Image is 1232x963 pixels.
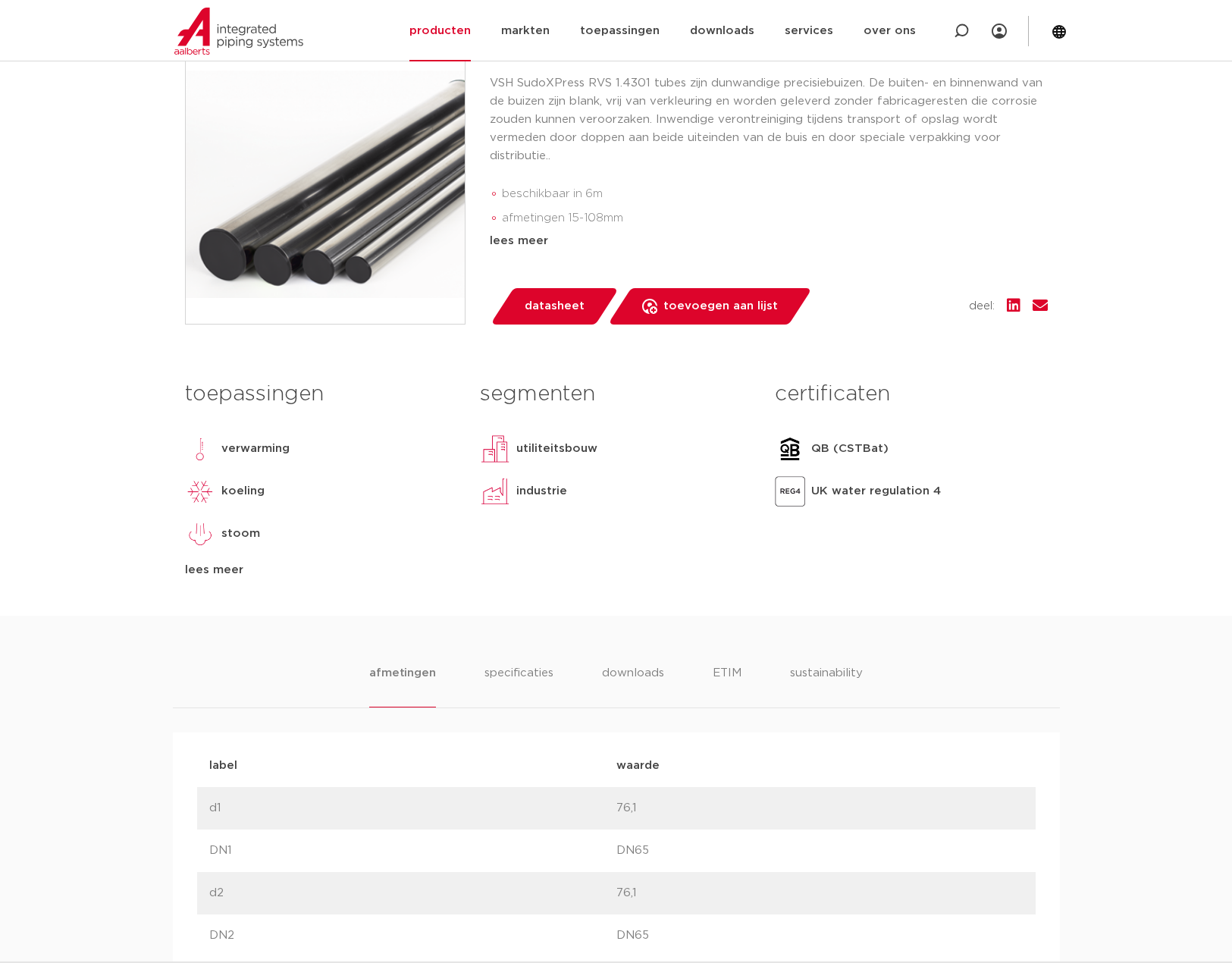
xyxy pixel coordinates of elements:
[209,799,616,817] p: d1
[221,525,260,543] p: stoom
[602,664,664,707] li: downloads
[790,664,863,707] li: sustainability
[811,482,941,500] p: UK water regulation 4
[713,664,741,707] li: ETIM
[369,664,435,707] li: afmetingen
[209,927,616,945] p: DN2
[484,664,553,707] li: specificaties
[209,842,616,860] p: DN1
[480,434,510,464] img: utiliteitsbouw
[185,519,215,549] img: stoom
[969,297,995,315] span: deel:
[663,294,778,318] span: toevoegen aan lijst
[221,440,290,458] p: verwarming
[186,45,465,324] img: Product Image for VSH SudoXPress RVS buis 1.4301 (AISI304) 76,1x2,0
[616,842,1024,860] p: DN65
[221,482,265,500] p: koeling
[516,482,567,500] p: industrie
[616,884,1024,902] p: 76,1
[480,476,510,507] img: industrie
[490,74,1048,165] p: VSH SudoXPress RVS 1.4301 tubes zijn dunwandige precisiebuizen. De buiten- en binnenwand van de b...
[480,379,752,409] h3: segmenten
[616,757,1024,775] p: waarde
[811,440,889,458] p: QB (CSTBat)
[502,206,1048,231] li: afmetingen 15-108mm
[502,182,1048,206] li: beschikbaar in 6m
[185,434,215,464] img: verwarming
[525,294,585,318] span: datasheet
[490,232,1048,250] div: lees meer
[616,927,1024,945] p: DN65
[616,799,1024,817] p: 76,1
[185,476,215,507] img: koeling
[775,379,1047,409] h3: certificaten
[516,440,597,458] p: utiliteitsbouw
[209,884,616,902] p: d2
[209,757,616,775] p: label
[775,434,805,464] img: QB (CSTBat)
[775,476,805,507] img: UK water regulation 4
[185,561,457,579] div: lees meer
[490,288,619,325] a: datasheet
[185,379,457,409] h3: toepassingen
